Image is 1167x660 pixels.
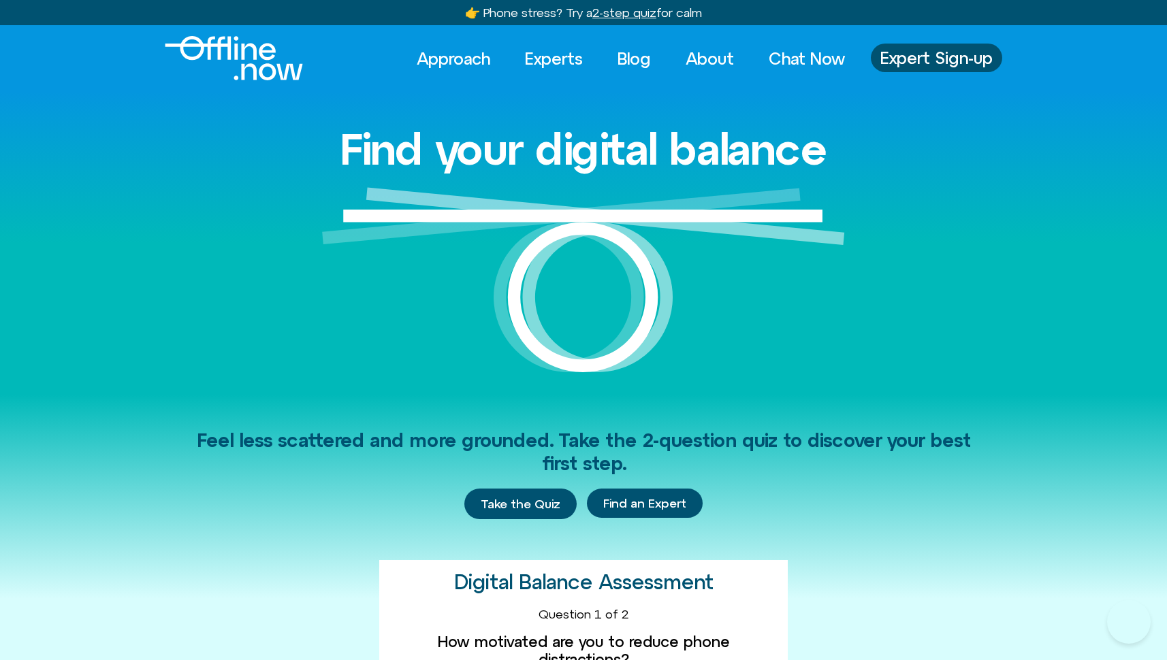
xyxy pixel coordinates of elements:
div: Question 1 of 2 [390,607,777,622]
u: 2-step quiz [592,5,656,20]
a: Chat Now [756,44,857,73]
h2: Digital Balance Assessment [454,571,714,593]
span: Feel less scattered and more grounded. Take the 2-question quiz to discover your best first step. [197,429,971,474]
a: Find an Expert [587,489,703,518]
img: Offline.Now logo in white. Text of the words offline.now with a line going through the "O" [165,36,303,80]
nav: Menu [404,44,857,73]
h1: Find your digital balance [340,125,827,173]
a: Expert Sign-up [871,44,1002,72]
a: Approach [404,44,502,73]
a: 👉 Phone stress? Try a2-step quizfor calm [465,5,702,20]
div: Find an Expert [587,489,703,520]
img: Graphic of a white circle with a white line balancing on top to represent balance. [322,187,845,395]
span: Find an Expert [603,497,686,510]
span: Expert Sign-up [880,49,993,67]
iframe: Botpress [1107,600,1151,644]
div: Logo [165,36,280,80]
span: Take the Quiz [481,497,560,512]
a: Blog [605,44,663,73]
a: Experts [513,44,595,73]
a: Take the Quiz [464,489,577,520]
a: About [673,44,746,73]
